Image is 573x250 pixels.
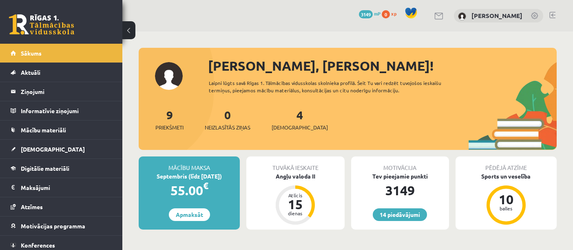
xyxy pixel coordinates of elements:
[246,156,344,172] div: Tuvākā ieskaite
[373,208,427,221] a: 14 piedāvājumi
[11,101,112,120] a: Informatīvie ziņojumi
[21,49,42,57] span: Sākums
[382,10,400,17] a: 0 xp
[205,107,250,132] a: 0Neizlasītās ziņas
[21,222,85,230] span: Motivācijas programma
[11,121,112,139] a: Mācību materiāli
[21,69,40,76] span: Aktuāli
[208,56,557,76] div: [PERSON_NAME], [PERSON_NAME]!
[351,156,449,172] div: Motivācija
[494,193,518,206] div: 10
[456,172,557,226] a: Sports un veselība 10 balles
[283,193,308,198] div: Atlicis
[11,140,112,158] a: [DEMOGRAPHIC_DATA]
[139,172,240,181] div: Septembris (līdz [DATE])
[11,82,112,101] a: Ziņojumi
[155,107,184,132] a: 9Priekšmeti
[9,14,74,35] a: Rīgas 1. Tālmācības vidusskola
[391,10,396,17] span: xp
[21,178,112,197] legend: Maksājumi
[11,63,112,82] a: Aktuāli
[21,82,112,101] legend: Ziņojumi
[11,159,112,178] a: Digitālie materiāli
[205,123,250,132] span: Neizlasītās ziņas
[272,123,328,132] span: [DEMOGRAPHIC_DATA]
[11,197,112,216] a: Atzīmes
[21,145,85,153] span: [DEMOGRAPHIC_DATA]
[11,217,112,235] a: Motivācijas programma
[246,172,344,181] div: Angļu valoda II
[21,165,69,172] span: Digitālie materiāli
[139,181,240,200] div: 55.00
[11,44,112,62] a: Sākums
[351,181,449,200] div: 3149
[374,10,381,17] span: mP
[21,203,43,210] span: Atzīmes
[351,172,449,181] div: Tev pieejamie punkti
[139,156,240,172] div: Mācību maksa
[458,12,466,20] img: Kārlis Gusts
[272,107,328,132] a: 4[DEMOGRAPHIC_DATA]
[155,123,184,132] span: Priekšmeti
[494,206,518,211] div: balles
[169,208,210,221] a: Apmaksāt
[203,180,208,192] span: €
[283,198,308,211] div: 15
[382,10,390,18] span: 0
[359,10,381,17] a: 3149 mP
[456,172,557,181] div: Sports un veselība
[21,126,66,134] span: Mācību materiāli
[283,211,308,216] div: dienas
[11,178,112,197] a: Maksājumi
[456,156,557,172] div: Pēdējā atzīme
[21,241,55,249] span: Konferences
[359,10,373,18] span: 3149
[209,79,460,94] div: Laipni lūgts savā Rīgas 1. Tālmācības vidusskolas skolnieka profilā. Šeit Tu vari redzēt tuvojošo...
[471,11,522,20] a: [PERSON_NAME]
[246,172,344,226] a: Angļu valoda II Atlicis 15 dienas
[21,101,112,120] legend: Informatīvie ziņojumi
